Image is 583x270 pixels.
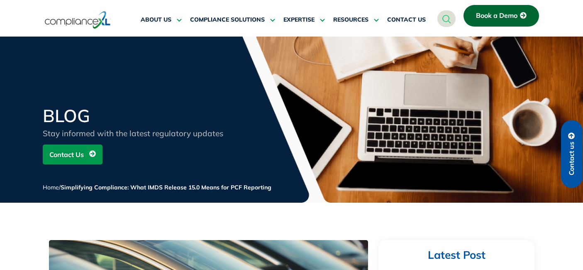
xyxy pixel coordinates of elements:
[43,145,102,164] a: Contact Us
[49,147,84,162] span: Contact Us
[283,16,315,24] span: EXPERTISE
[387,10,426,30] a: CONTACT US
[141,16,171,24] span: ABOUT US
[43,184,59,191] a: Home
[568,142,576,175] span: Contact us
[561,120,583,188] a: Contact us
[45,10,111,29] img: logo-one.svg
[43,184,271,191] span: /
[190,16,265,24] span: COMPLIANCE SOLUTIONS
[333,16,368,24] span: RESOURCES
[387,16,426,24] span: CONTACT US
[61,184,271,191] span: Simplifying Compliance: What IMDS Release 15.0 Means for PCF Reporting
[394,248,519,262] h2: Latest Post
[43,107,242,125] h2: BLOG
[283,10,325,30] a: EXPERTISE
[190,10,275,30] a: COMPLIANCE SOLUTIONS
[437,10,456,27] a: navsearch-button
[43,128,223,138] span: Stay informed with the latest regulatory updates
[463,5,539,27] a: Book a Demo
[141,10,182,30] a: ABOUT US
[333,10,379,30] a: RESOURCES
[476,12,517,20] span: Book a Demo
